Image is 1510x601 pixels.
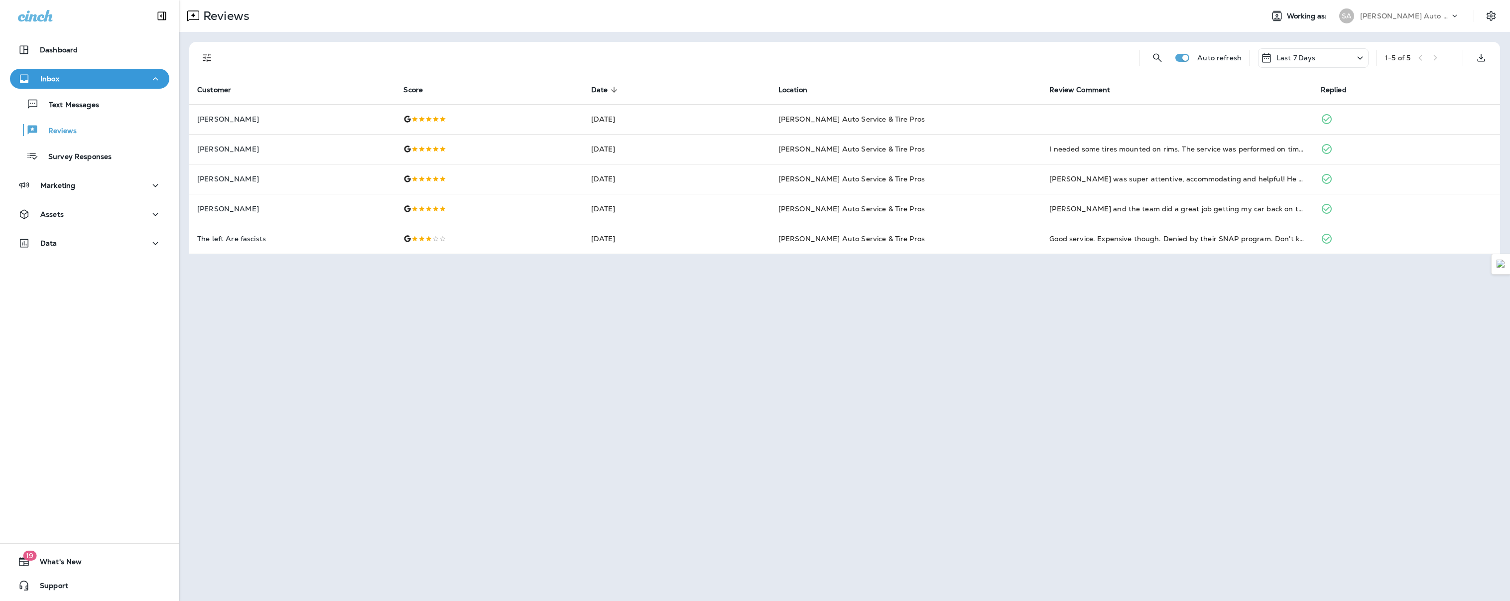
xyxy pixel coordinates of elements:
[40,181,75,189] p: Marketing
[1147,48,1167,68] button: Search Reviews
[10,94,169,115] button: Text Messages
[148,6,176,26] button: Collapse Sidebar
[591,86,608,94] span: Date
[1049,234,1305,244] div: Good service. Expensive though. Denied by their SNAP program. Don't know why. I am a combat veter...
[778,145,925,153] span: [PERSON_NAME] Auto Service & Tire Pros
[583,134,770,164] td: [DATE]
[591,85,621,94] span: Date
[1321,85,1360,94] span: Replied
[1360,12,1450,20] p: [PERSON_NAME] Auto Service & Tire Pros
[1049,204,1305,214] div: Rick and the team did a great job getting my car back on the road.
[10,69,169,89] button: Inbox
[403,85,436,94] span: Score
[1385,54,1410,62] div: 1 - 5 of 5
[197,175,387,183] p: [PERSON_NAME]
[10,146,169,166] button: Survey Responses
[40,75,59,83] p: Inbox
[1276,54,1316,62] p: Last 7 Days
[10,175,169,195] button: Marketing
[1482,7,1500,25] button: Settings
[40,239,57,247] p: Data
[1049,174,1305,184] div: Adrian was super attentive, accommodating and helpful! He made sure I felt comfortable with the w...
[10,204,169,224] button: Assets
[1049,85,1123,94] span: Review Comment
[403,86,423,94] span: Score
[1049,86,1110,94] span: Review Comment
[197,205,387,213] p: [PERSON_NAME]
[197,86,231,94] span: Customer
[38,127,77,136] p: Reviews
[1321,86,1347,94] span: Replied
[1049,144,1305,154] div: I needed some tires mounted on rims. The service was performed on time and as promised, for a rea...
[583,194,770,224] td: [DATE]
[197,115,387,123] p: [PERSON_NAME]
[1339,8,1354,23] div: SA
[10,576,169,596] button: Support
[10,233,169,253] button: Data
[39,101,99,110] p: Text Messages
[583,104,770,134] td: [DATE]
[778,174,925,183] span: [PERSON_NAME] Auto Service & Tire Pros
[10,552,169,572] button: 19What's New
[197,145,387,153] p: [PERSON_NAME]
[1197,54,1242,62] p: Auto refresh
[583,224,770,254] td: [DATE]
[40,46,78,54] p: Dashboard
[778,86,807,94] span: Location
[197,48,217,68] button: Filters
[38,152,112,162] p: Survey Responses
[1471,48,1491,68] button: Export as CSV
[1497,260,1506,269] img: Detect Auto
[40,210,64,218] p: Assets
[583,164,770,194] td: [DATE]
[30,558,82,570] span: What's New
[23,551,36,561] span: 19
[778,115,925,124] span: [PERSON_NAME] Auto Service & Tire Pros
[1287,12,1329,20] span: Working as:
[30,582,68,594] span: Support
[778,234,925,243] span: [PERSON_NAME] Auto Service & Tire Pros
[197,235,387,243] p: The left Are fascists
[10,40,169,60] button: Dashboard
[10,120,169,141] button: Reviews
[778,85,820,94] span: Location
[197,85,244,94] span: Customer
[778,204,925,213] span: [PERSON_NAME] Auto Service & Tire Pros
[199,8,250,23] p: Reviews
